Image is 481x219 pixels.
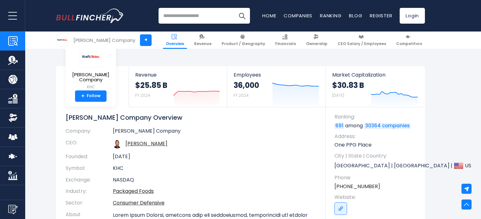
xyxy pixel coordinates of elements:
a: +Follow [75,90,107,102]
h1: [PERSON_NAME] Company Overview [66,113,316,122]
th: Industry: [66,186,113,197]
a: Employees 36,000 FY 2024 [227,66,325,107]
a: Market Capitalization $30.83 B [DATE] [326,66,424,107]
span: Revenue [194,41,212,46]
a: Go to homepage [56,9,124,23]
a: Competitors [393,32,425,49]
a: Product / Geography [219,32,268,49]
a: Ownership [303,32,330,49]
a: Home [262,12,276,19]
span: Revenue [135,72,221,78]
td: KHC [113,163,316,174]
a: ceo [125,140,167,147]
th: Founded: [66,151,113,163]
a: Financials [272,32,299,49]
th: Sector: [66,197,113,209]
span: Employees [234,72,319,78]
span: Website: [334,194,419,201]
a: Companies [284,12,312,19]
a: [PERSON_NAME] Company KHC [70,46,111,90]
th: Exchange: [66,174,113,186]
img: Bullfincher logo [56,9,124,23]
img: Ownership [8,113,18,123]
span: Ranking: [334,113,419,120]
span: [PERSON_NAME] Company [71,72,111,83]
button: Search [234,8,250,24]
a: 30364 companies [364,123,411,129]
span: Overview [166,41,184,46]
span: Financials [275,41,296,46]
img: KHC logo [56,34,68,46]
span: Phone: [334,174,419,181]
span: City | State | Country: [334,153,419,159]
div: [PERSON_NAME] Company [73,37,135,44]
td: [DATE] [113,151,316,163]
a: Blog [349,12,362,19]
th: Company: [66,128,113,137]
span: CEO Salary / Employees [338,41,386,46]
a: Register [370,12,392,19]
a: + [140,34,152,46]
a: Consumer Defensive [113,199,165,206]
a: Packaged Foods [113,187,154,195]
span: Product / Geography [222,41,265,46]
td: NASDAQ [113,174,316,186]
th: Symbol: [66,163,113,174]
td: [PERSON_NAME] Company [113,128,316,137]
small: KHC [71,84,111,90]
th: CEO: [66,137,113,151]
small: FY 2024 [234,93,249,98]
img: carlos-abrams-rivera.jpg [113,140,122,148]
p: One PPG Place [334,141,419,148]
a: Revenue [191,32,214,49]
span: Ownership [306,41,327,46]
a: CEO Salary / Employees [335,32,389,49]
a: Login [400,8,425,24]
a: Ranking [320,12,341,19]
span: Address: [334,133,419,140]
a: [PHONE_NUMBER] [334,183,380,190]
small: [DATE] [332,93,344,98]
strong: + [81,93,84,99]
small: FY 2024 [135,93,150,98]
a: 691 [334,123,344,129]
strong: $30.83 B [332,80,364,90]
p: among [334,122,419,129]
strong: 36,000 [234,80,259,90]
strong: $25.85 B [135,80,167,90]
a: Revenue $25.85 B FY 2024 [129,66,227,107]
span: Competitors [396,41,422,46]
a: Overview [163,32,187,49]
span: Market Capitalization [332,72,418,78]
a: Go to link [334,202,347,215]
img: KHC logo [80,46,102,67]
p: [GEOGRAPHIC_DATA] | [GEOGRAPHIC_DATA] | US [334,161,419,170]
